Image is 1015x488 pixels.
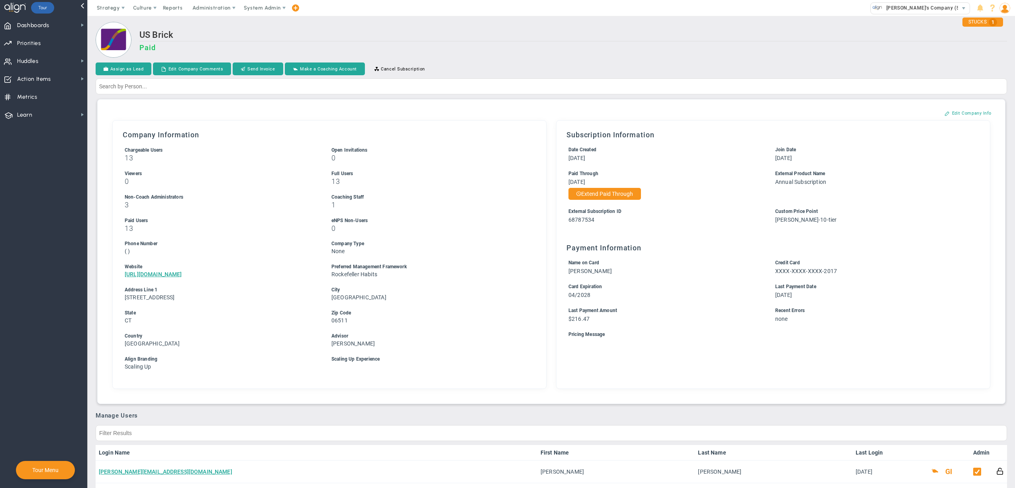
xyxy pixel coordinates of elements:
div: External Product Name [775,170,967,178]
td: [PERSON_NAME] [537,461,695,483]
input: Search by Person... [96,78,1007,94]
h3: 0 [331,224,523,232]
span: [PERSON_NAME] [331,340,375,347]
h3: 0 [125,178,317,185]
span: [STREET_ADDRESS] [125,294,175,301]
span: [DATE] [775,292,792,298]
div: Last Payment Date [775,283,967,291]
span: [DATE] [775,155,792,161]
span: eNPS Non-Users [331,218,368,223]
h3: 3 [125,201,317,209]
span: Dashboards [17,17,49,34]
div: Join Date [775,146,967,154]
img: Loading... [96,22,131,58]
span: Full Users [331,171,353,176]
img: 33318.Company.photo [872,3,882,13]
span: [GEOGRAPHIC_DATA] [331,294,386,301]
a: Last Name [698,449,849,456]
div: Website [125,263,317,271]
input: Filter Results [96,425,1007,441]
div: Credit Card [775,259,967,267]
button: Edit Company Comments [153,62,231,75]
button: GI [945,467,952,476]
div: Preferred Management Framework [331,263,523,271]
span: Administration [192,5,230,11]
div: Zip Code [331,309,523,317]
span: System Admin [244,5,281,11]
span: Priorities [17,35,41,52]
h3: Company Information [123,131,536,139]
span: Action Items [17,71,51,88]
span: Coaching Staff [331,194,364,200]
button: Coach [931,467,939,474]
button: Reset Password [996,467,1004,475]
a: Login Name [99,449,534,456]
span: Learn [17,107,32,123]
button: Assign as Lead [96,62,151,75]
h3: Subscription Information [566,131,980,139]
h3: Manage Users [96,412,1007,419]
div: Paid Through [568,170,760,178]
span: 68787534 [568,217,594,223]
span: Chargeable Users [125,147,163,153]
button: Edit Company Info [937,107,999,119]
span: [GEOGRAPHIC_DATA] [125,340,180,347]
a: First Name [541,449,692,456]
span: Strategy [97,5,120,11]
div: Advisor [331,332,523,340]
div: Last Payment Amount [568,307,760,314]
div: Custom Price Point [775,208,967,215]
div: Address Line 1 [125,286,317,294]
span: None [331,248,345,254]
span: Metrics [17,89,37,105]
div: STUCKS [962,18,1003,27]
span: [PERSON_NAME]'s Company (Sandbox) [882,3,979,13]
div: Name on Card [568,259,760,267]
div: State [125,309,317,317]
a: [URL][DOMAIN_NAME] [125,271,182,277]
h3: Payment Information [566,244,980,252]
span: Non-Coach Administrators [125,194,183,200]
div: Scaling Up Experience [331,355,523,363]
div: Recent Errors [775,307,967,314]
h3: Paid [139,43,1007,52]
div: Company Type [331,240,523,248]
td: [DATE] [852,461,896,483]
a: Admin [973,449,990,456]
button: Make a Coaching Account [285,62,365,75]
span: $216.47 [568,316,590,322]
span: Huddles [17,53,39,70]
span: ( [125,248,127,254]
span: [PERSON_NAME]-10-tier [775,217,837,223]
span: XXXX-XXXX-XXXX-2017 [775,268,837,274]
img: 48978.Person.photo [999,3,1010,14]
button: Cancel Subscription [366,62,433,75]
span: 04/2028 [568,292,590,298]
div: Country [125,332,317,340]
div: City [331,286,523,294]
span: 1 [989,18,997,26]
div: Date Created [568,146,760,154]
span: Scaling Up [125,363,151,370]
div: Phone Number [125,240,317,248]
span: select [958,3,970,14]
div: Pricing Message [568,331,967,338]
span: Annual Subscription [775,179,826,185]
span: none [775,316,788,322]
h3: 13 [125,154,317,162]
h3: 0 [331,154,523,162]
td: [PERSON_NAME] [695,461,852,483]
span: Paid Users [125,218,148,223]
h2: US Brick [139,30,1007,41]
span: [PERSON_NAME] [568,268,612,274]
label: Includes Users + Open Invitations, excludes Coaching Staff [125,146,163,153]
span: Culture [133,5,152,11]
div: Card Expiration [568,283,760,291]
h3: 13 [125,224,317,232]
button: Tour Menu [30,467,61,474]
h3: 1 [331,201,523,209]
span: CT [125,317,131,324]
span: Rockefeller Habits [331,271,377,277]
a: [PERSON_NAME][EMAIL_ADDRESS][DOMAIN_NAME] [99,468,232,475]
h3: 13 [331,178,523,185]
